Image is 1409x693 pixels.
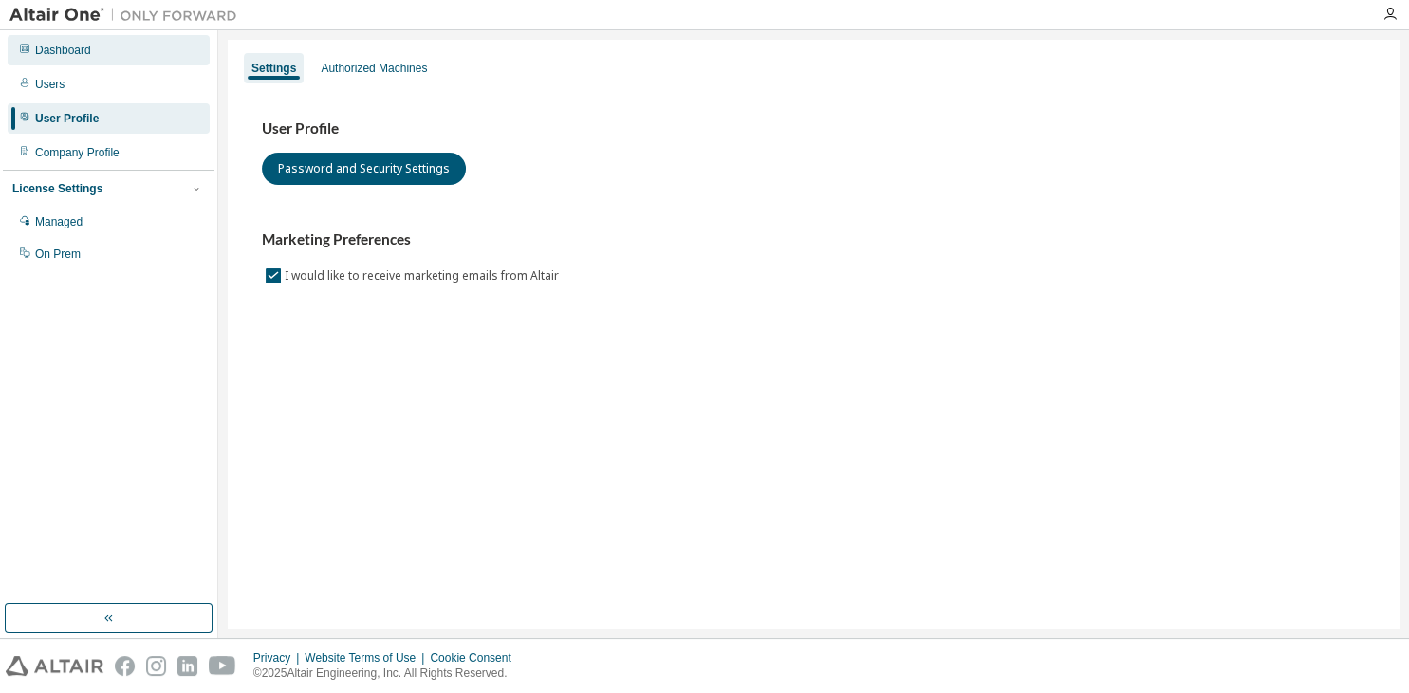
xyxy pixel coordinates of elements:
img: youtube.svg [209,656,236,676]
div: User Profile [35,111,99,126]
div: Managed [35,214,83,229]
img: Altair One [9,6,247,25]
img: instagram.svg [146,656,166,676]
button: Password and Security Settings [262,153,466,185]
img: linkedin.svg [177,656,197,676]
div: Company Profile [35,145,120,160]
div: Settings [251,61,296,76]
div: Website Terms of Use [305,650,430,666]
h3: Marketing Preferences [262,230,1365,249]
div: Cookie Consent [430,650,522,666]
p: © 2025 Altair Engineering, Inc. All Rights Reserved. [253,666,523,682]
h3: User Profile [262,119,1365,138]
img: altair_logo.svg [6,656,103,676]
div: Dashboard [35,43,91,58]
label: I would like to receive marketing emails from Altair [285,264,563,287]
div: On Prem [35,246,81,262]
div: Users [35,77,65,92]
img: facebook.svg [115,656,135,676]
div: License Settings [12,181,102,196]
div: Authorized Machines [321,61,427,76]
div: Privacy [253,650,305,666]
